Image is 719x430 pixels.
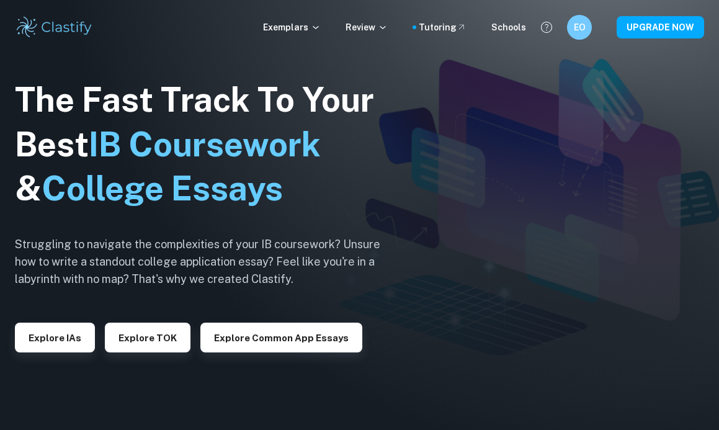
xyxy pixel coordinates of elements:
[491,20,526,34] a: Schools
[15,15,94,40] img: Clastify logo
[15,331,95,343] a: Explore IAs
[105,331,190,343] a: Explore TOK
[200,331,362,343] a: Explore Common App essays
[42,169,283,208] span: College Essays
[567,15,592,40] button: EO
[346,20,388,34] p: Review
[15,236,400,288] h6: Struggling to navigate the complexities of your IB coursework? Unsure how to write a standout col...
[419,20,467,34] a: Tutoring
[536,17,557,38] button: Help and Feedback
[200,323,362,352] button: Explore Common App essays
[89,125,321,164] span: IB Coursework
[105,323,190,352] button: Explore TOK
[15,323,95,352] button: Explore IAs
[263,20,321,34] p: Exemplars
[617,16,704,38] button: UPGRADE NOW
[15,78,400,212] h1: The Fast Track To Your Best &
[573,20,587,34] h6: EO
